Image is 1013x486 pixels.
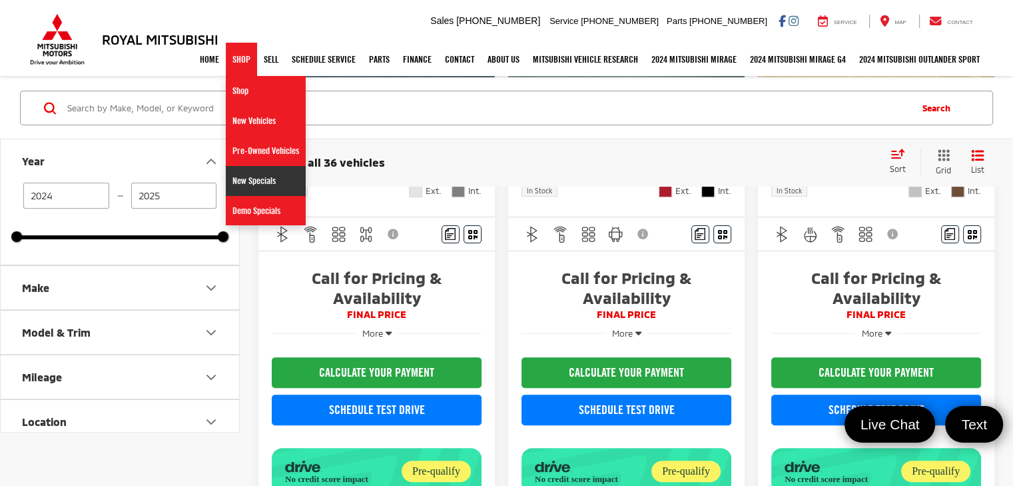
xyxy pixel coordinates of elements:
[909,91,970,125] button: Search
[131,183,217,209] input: maximum
[581,16,659,26] span: [PHONE_NUMBER]
[22,371,62,383] div: Mileage
[203,325,219,341] div: Model & Trim
[607,226,624,243] img: Android Auto
[967,229,976,239] i: Window Sticker
[855,321,898,345] button: More
[438,43,481,76] a: Contact
[1,311,240,354] button: Model & TrimModel & Trim
[771,268,981,308] span: Call for Pricing & Availability
[920,149,961,176] button: Grid View
[777,187,802,194] span: In Stock
[834,19,857,25] span: Service
[226,43,257,76] a: Shop
[396,43,438,76] a: Finance
[524,226,541,243] img: Bluetooth®
[1,355,240,399] button: MileageMileage
[947,19,972,25] span: Contact
[605,321,648,345] button: More
[808,15,867,28] a: Service
[22,155,45,167] div: Year
[193,43,226,76] a: Home
[774,226,791,243] img: Bluetooth®
[659,184,672,197] span: Red Diamond
[526,43,645,76] a: Mitsubishi Vehicle Research
[701,184,715,197] span: Black
[713,225,731,243] button: Window Sticker
[963,225,981,243] button: Window Sticker
[771,357,981,388] : CALCULATE YOUR PAYMENT
[936,165,951,176] span: Grid
[941,225,959,243] button: Comments
[944,228,955,239] img: Comments
[527,187,552,194] span: In Stock
[854,415,926,433] span: Live Chat
[430,15,454,26] span: Sales
[883,149,920,175] button: Select sort value
[779,15,786,26] a: Facebook: Click to visit our Facebook page
[226,106,306,136] a: New Vehicles
[358,226,374,243] img: 4WD/AWD
[226,76,306,106] a: Shop
[203,369,219,385] div: Mileage
[862,328,882,339] span: More
[894,19,906,25] span: Map
[632,220,655,248] button: View Disclaimer
[1,400,240,443] button: LocationLocation
[549,16,578,26] span: Service
[675,185,691,197] span: Ext.
[382,220,405,248] button: View Disclaimer
[468,185,482,197] span: Int.
[789,15,799,26] a: Instagram: Click to visit our Instagram page
[743,43,852,76] a: 2024 Mitsubishi Mirage G4
[717,229,727,239] i: Window Sticker
[954,415,994,433] span: Text
[226,196,306,225] a: Demo Specials
[771,308,981,321] span: FINAL PRICE
[695,228,705,239] img: Comments
[919,15,983,28] a: Contact
[945,406,1003,443] a: Text
[22,326,91,339] div: Model & Trim
[442,225,460,243] button: Comments
[356,321,398,345] button: More
[22,281,49,294] div: Make
[481,43,526,76] a: About Us
[203,280,219,296] div: Make
[272,395,482,425] a: Schedule Test Drive
[1,139,240,183] button: YearYear
[102,32,218,47] h3: Royal Mitsubishi
[951,184,964,197] span: Brick Brown
[445,228,456,239] img: Comments
[302,226,319,243] img: Remote Start
[771,395,981,425] a: Schedule Test Drive
[258,155,385,168] span: Showing all 36 vehicles
[22,415,67,428] div: Location
[869,15,916,28] a: Map
[362,43,396,76] a: Parts: Opens in a new tab
[285,43,362,76] a: Schedule Service: Opens in a new tab
[830,226,846,243] img: Remote Start
[521,268,731,308] span: Call for Pricing & Availability
[1,266,240,309] button: MakeMake
[272,308,482,321] span: FINAL PRICE
[645,43,743,76] a: 2024 Mitsubishi Mirage
[521,395,731,425] a: Schedule Test Drive
[857,226,874,243] img: 3rd Row Seating
[971,164,984,175] span: List
[66,92,909,124] input: Search by Make, Model, or Keyword
[274,226,291,243] img: Bluetooth®
[409,184,422,197] span: White Diamond
[226,136,306,166] a: Pre-Owned Vehicles
[882,220,904,248] button: View Disclaimer
[330,226,347,243] img: 3rd Row Seating
[689,16,767,26] span: [PHONE_NUMBER]
[464,225,482,243] button: Window Sticker
[426,185,442,197] span: Ext.
[362,328,383,339] span: More
[257,43,285,76] a: Sell
[452,184,465,197] span: Light Gray
[802,226,819,243] img: Heated Steering Wheel
[203,414,219,430] div: Location
[456,15,540,26] span: [PHONE_NUMBER]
